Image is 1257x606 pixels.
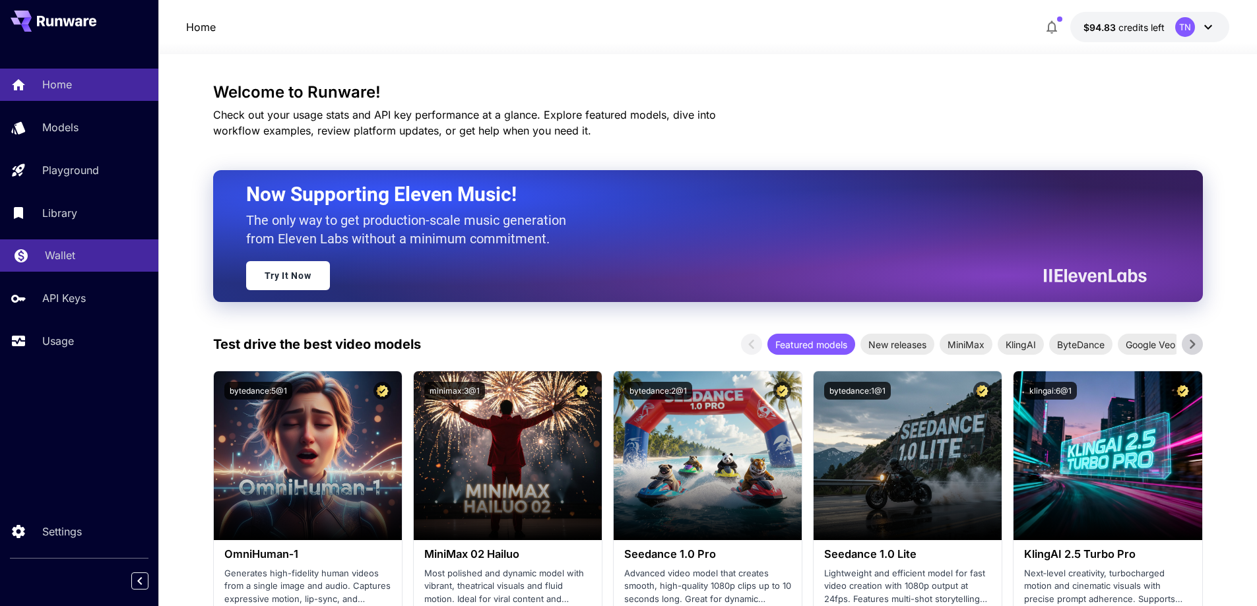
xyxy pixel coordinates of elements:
div: KlingAI [998,334,1044,355]
h3: Seedance 1.0 Pro [624,548,791,561]
a: Home [186,19,216,35]
span: MiniMax [940,338,992,351]
div: TN [1175,17,1195,37]
h3: OmniHuman‑1 [224,548,391,561]
button: Collapse sidebar [131,572,148,590]
p: Library [42,205,77,221]
div: Google Veo [1118,334,1183,355]
div: MiniMax [940,334,992,355]
h2: Now Supporting Eleven Music! [246,182,1137,207]
img: alt [814,371,1002,540]
button: Certified Model – Vetted for best performance and includes a commercial license. [1174,382,1192,400]
img: alt [614,371,802,540]
span: KlingAI [998,338,1044,351]
nav: breadcrumb [186,19,216,35]
button: bytedance:1@1 [824,382,891,400]
p: Lightweight and efficient model for fast video creation with 1080p output at 24fps. Features mult... [824,567,991,606]
p: Home [42,76,72,92]
h3: Seedance 1.0 Lite [824,548,991,561]
p: Next‑level creativity, turbocharged motion and cinematic visuals with precise prompt adherence. S... [1024,567,1191,606]
p: API Keys [42,290,86,306]
button: klingai:6@1 [1024,382,1077,400]
div: $94.83144 [1083,20,1165,34]
span: credits left [1118,22,1165,33]
button: minimax:3@1 [424,382,485,400]
p: Usage [42,333,74,349]
button: Certified Model – Vetted for best performance and includes a commercial license. [973,382,991,400]
div: New releases [860,334,934,355]
p: Settings [42,524,82,539]
p: Advanced video model that creates smooth, high-quality 1080p clips up to 10 seconds long. Great f... [624,567,791,606]
span: $94.83 [1083,22,1118,33]
p: Generates high-fidelity human videos from a single image and audio. Captures expressive motion, l... [224,567,391,606]
span: ByteDance [1049,338,1112,351]
p: Test drive the best video models [213,334,421,354]
button: Certified Model – Vetted for best performance and includes a commercial license. [373,382,391,400]
button: Certified Model – Vetted for best performance and includes a commercial license. [573,382,591,400]
button: Certified Model – Vetted for best performance and includes a commercial license. [773,382,791,400]
a: Try It Now [246,261,330,290]
div: Collapse sidebar [141,569,158,593]
p: Models [42,119,79,135]
h3: MiniMax 02 Hailuo [424,548,591,561]
span: Featured models [767,338,855,351]
button: $94.83144TN [1070,12,1229,42]
h3: KlingAI 2.5 Turbo Pro [1024,548,1191,561]
span: Check out your usage stats and API key performance at a glance. Explore featured models, dive int... [213,108,716,137]
p: Most polished and dynamic model with vibrant, theatrical visuals and fluid motion. Ideal for vira... [424,567,591,606]
p: The only way to get production-scale music generation from Eleven Labs without a minimum commitment. [246,211,576,248]
img: alt [214,371,402,540]
img: alt [414,371,602,540]
div: Featured models [767,334,855,355]
img: alt [1014,371,1202,540]
button: bytedance:5@1 [224,382,292,400]
button: bytedance:2@1 [624,382,692,400]
span: Google Veo [1118,338,1183,351]
p: Wallet [45,247,75,263]
span: New releases [860,338,934,351]
p: Playground [42,162,99,178]
div: ByteDance [1049,334,1112,355]
h3: Welcome to Runware! [213,83,1203,102]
